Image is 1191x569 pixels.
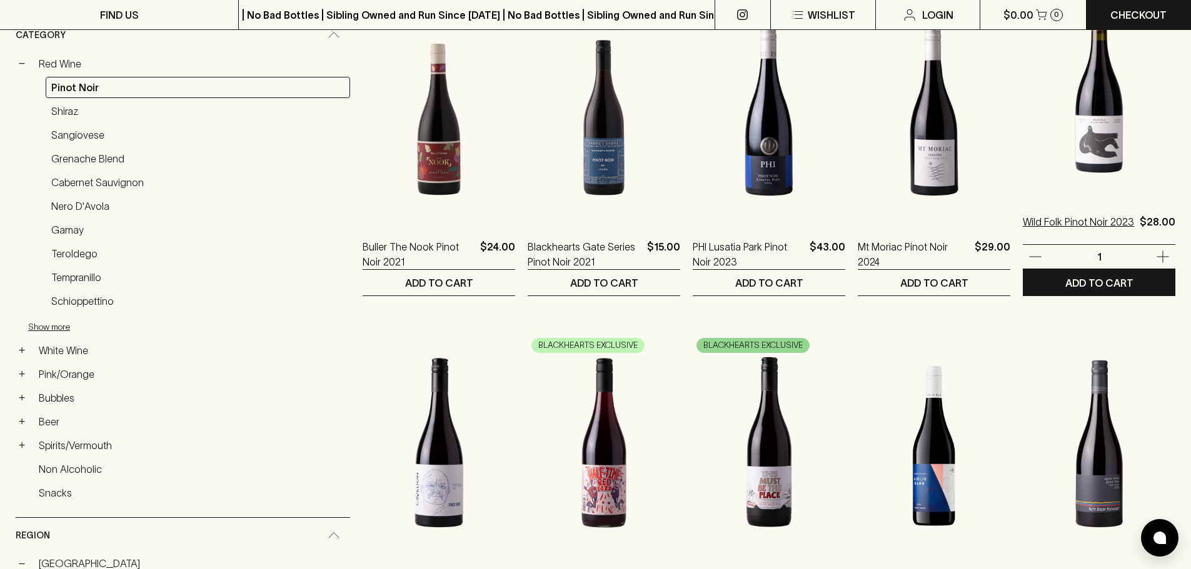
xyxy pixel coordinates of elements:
a: Nero d'Avola [46,195,350,217]
a: White Wine [33,340,350,361]
div: Region [16,518,350,553]
a: Spirits/Vermouth [33,435,350,456]
span: Region [16,528,50,543]
p: 1 [1084,250,1114,264]
p: ADD TO CART [1065,275,1133,290]
img: Airlie Bank Pinot Noir 2023 [858,334,1010,552]
span: Category [16,27,66,43]
button: + [16,439,28,452]
a: Teroldego [46,243,350,264]
a: Grenache Blend [46,148,350,169]
p: ADD TO CART [570,275,638,290]
p: ADD TO CART [735,275,803,290]
p: $43.00 [810,239,845,269]
button: + [16,368,28,380]
a: Gamay [46,219,350,240]
p: ADD TO CART [405,275,473,290]
button: ADD TO CART [858,270,1010,295]
a: Pinot Noir [46,77,350,98]
p: Wishlist [808,7,855,22]
img: PHI Lusatia Park Pinot Noir 2023 [693,2,845,220]
img: Blackhearts Gate Series Pinot Noir 2021 [528,2,680,220]
button: ADD TO CART [1023,270,1175,295]
button: ADD TO CART [693,270,845,295]
a: Buller The Nook Pinot Noir 2021 [363,239,475,269]
a: Red Wine [33,53,350,74]
p: $15.00 [647,239,680,269]
button: − [16,57,28,70]
img: Buller The Nook Pinot Noir 2021 [363,2,515,220]
a: PHI Lusatia Park Pinot Noir 2023 [693,239,805,269]
p: Checkout [1110,7,1167,22]
p: Login [922,7,953,22]
a: Sangiovese [46,124,350,146]
a: Pink/Orange [33,364,350,385]
p: $28.00 [1140,214,1175,244]
a: Tempranillo [46,267,350,288]
button: + [16,415,28,428]
p: ADD TO CART [900,275,968,290]
p: 0 [1054,11,1059,18]
button: + [16,344,28,357]
p: $0.00 [1003,7,1033,22]
a: Shiraz [46,101,350,122]
p: $29.00 [975,239,1010,269]
img: bubble-icon [1153,532,1166,544]
a: Cabernet Sauvignon [46,172,350,193]
button: Show more [28,314,192,340]
a: Bubbles [33,387,350,408]
a: Snacks [33,482,350,503]
p: $24.00 [480,239,515,269]
img: Mt Moriac Pinot Noir 2024 [858,2,1010,220]
button: + [16,392,28,404]
div: Category [16,17,350,53]
img: This Must Be The Place Yarra Valley Pinot Noir 2023 [693,334,845,552]
button: ADD TO CART [363,270,515,295]
a: Blackhearts Gate Series Pinot Noir 2021 [528,239,642,269]
a: Schioppettino [46,290,350,312]
a: Beer [33,411,350,432]
p: FIND US [100,7,139,22]
a: Wild Folk Pinot Noir 2023 [1023,214,1134,244]
img: Cavedon Pinot Noir 2024 [363,334,515,552]
img: Half Time Red 2023 [528,334,680,552]
img: First Foot Forward Pinot Noir 2023 [1023,334,1175,552]
a: Non Alcoholic [33,458,350,480]
a: Mt Moriac Pinot Noir 2024 [858,239,970,269]
button: ADD TO CART [528,270,680,295]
